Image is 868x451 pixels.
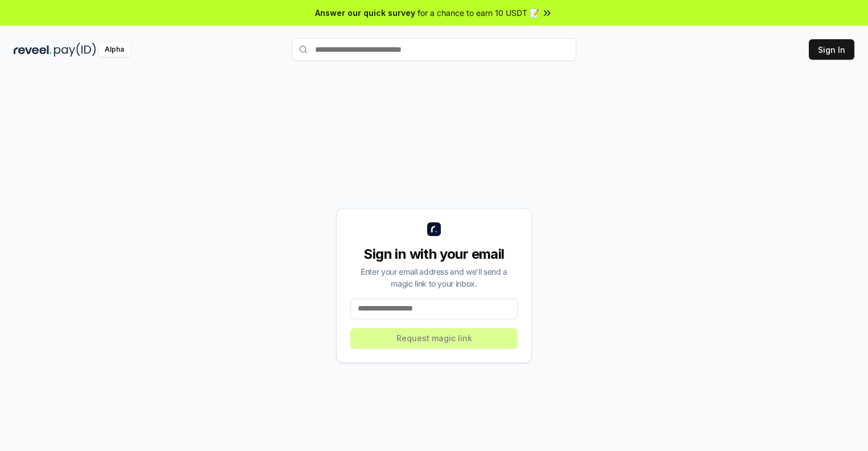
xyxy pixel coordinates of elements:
[809,39,854,60] button: Sign In
[350,266,518,289] div: Enter your email address and we’ll send a magic link to your inbox.
[427,222,441,236] img: logo_small
[350,245,518,263] div: Sign in with your email
[418,7,539,19] span: for a chance to earn 10 USDT 📝
[54,43,96,57] img: pay_id
[98,43,130,57] div: Alpha
[14,43,52,57] img: reveel_dark
[315,7,415,19] span: Answer our quick survey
